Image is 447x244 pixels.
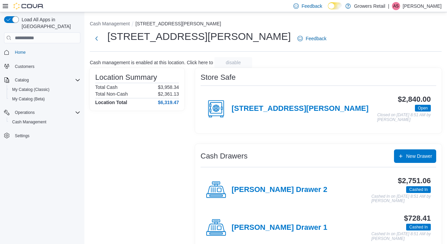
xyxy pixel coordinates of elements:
span: Customers [15,64,34,69]
nav: An example of EuiBreadcrumbs [90,20,442,28]
button: My Catalog (Classic) [7,85,83,94]
button: [STREET_ADDRESS][PERSON_NAME] [135,21,221,26]
p: Cashed In on [DATE] 8:51 AM by [PERSON_NAME] [371,194,431,203]
a: Customers [12,63,37,71]
p: Cash management is enabled at this location. Click here to [90,60,213,65]
button: Settings [1,131,83,141]
button: Operations [1,108,83,117]
button: Customers [1,61,83,71]
a: Cash Management [9,118,49,126]
p: [PERSON_NAME] [403,2,442,10]
a: My Catalog (Beta) [9,95,48,103]
p: Growers Retail [354,2,386,10]
nav: Complex example [4,45,80,158]
button: Operations [12,108,37,117]
button: Catalog [12,76,31,84]
p: $3,958.34 [158,84,179,90]
span: Feedback [301,3,322,9]
h4: [STREET_ADDRESS][PERSON_NAME] [232,104,369,113]
span: Cash Management [9,118,80,126]
a: Feedback [295,32,329,45]
span: Home [15,50,26,55]
span: AS [393,2,399,10]
span: Open [415,105,431,112]
span: Feedback [306,35,326,42]
h4: $6,319.47 [158,100,179,105]
span: My Catalog (Beta) [9,95,80,103]
span: Home [12,48,80,56]
button: Home [1,47,83,57]
span: Load All Apps in [GEOGRAPHIC_DATA] [19,16,80,30]
input: Dark Mode [328,2,342,9]
span: Cashed In [406,224,431,230]
h3: $2,840.00 [398,95,431,103]
h4: [PERSON_NAME] Drawer 1 [232,223,327,232]
span: Cashed In [409,224,428,230]
p: $2,361.13 [158,91,179,97]
a: Home [12,48,28,56]
button: disable [214,57,252,68]
h6: Total Non-Cash [95,91,128,97]
span: My Catalog (Beta) [12,96,45,102]
span: My Catalog (Classic) [9,86,80,94]
span: Settings [12,131,80,140]
span: Cashed In [406,186,431,193]
h3: $2,751.06 [398,177,431,185]
span: Settings [15,133,29,139]
button: Catalog [1,75,83,85]
button: New Drawer [394,149,436,163]
span: My Catalog (Classic) [12,87,50,92]
button: Cash Management [90,21,130,26]
span: Operations [15,110,35,115]
span: Operations [12,108,80,117]
h3: Location Summary [95,73,157,81]
span: New Drawer [406,153,432,160]
button: Next [90,32,103,45]
span: Cashed In [409,187,428,193]
span: Catalog [15,77,29,83]
span: Cash Management [12,119,46,125]
p: Cashed In on [DATE] 8:51 AM by [PERSON_NAME] [371,232,431,241]
img: Cova [14,3,44,9]
span: Catalog [12,76,80,84]
a: My Catalog (Classic) [9,86,52,94]
span: Customers [12,62,80,70]
h3: Cash Drawers [201,152,247,160]
h3: $728.41 [404,214,431,222]
h4: Location Total [95,100,127,105]
h3: Store Safe [201,73,236,81]
button: Cash Management [7,117,83,127]
a: Settings [12,132,32,140]
p: Closed on [DATE] 8:51 AM by [PERSON_NAME] [377,113,431,122]
h6: Total Cash [95,84,117,90]
button: My Catalog (Beta) [7,94,83,104]
p: | [388,2,389,10]
h4: [PERSON_NAME] Drawer 2 [232,186,327,194]
span: disable [226,59,241,66]
div: Aman Shaikh [392,2,400,10]
h1: [STREET_ADDRESS][PERSON_NAME] [107,30,291,43]
span: Open [418,105,428,111]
